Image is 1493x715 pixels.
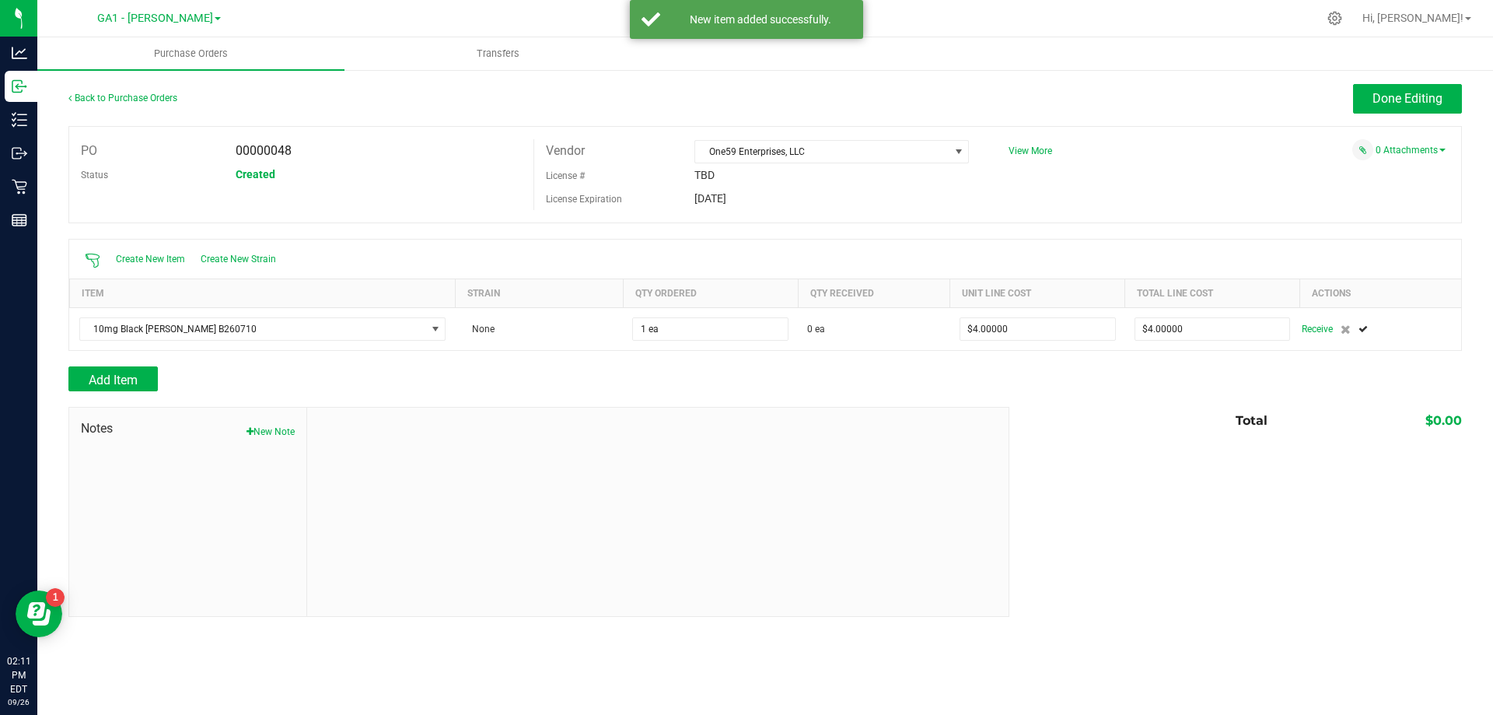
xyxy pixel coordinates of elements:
[89,373,138,387] span: Add Item
[1009,145,1052,156] a: View More
[80,318,426,340] span: 10mg Black [PERSON_NAME] B260710
[1125,279,1300,307] th: Total Line Cost
[70,279,456,307] th: Item
[1352,139,1373,160] span: Attach a document
[247,425,295,439] button: New Note
[623,279,798,307] th: Qty Ordered
[1362,12,1463,24] span: Hi, [PERSON_NAME]!
[1299,279,1461,307] th: Actions
[12,212,27,228] inline-svg: Reports
[1135,318,1290,340] input: $0.00000
[81,419,295,438] span: Notes
[12,79,27,94] inline-svg: Inbound
[85,253,100,268] span: Scan packages to receive
[694,169,715,181] span: TBD
[68,93,177,103] a: Back to Purchase Orders
[201,254,276,265] span: Create New Strain
[456,47,540,61] span: Transfers
[1425,413,1462,428] span: $0.00
[7,696,30,708] p: 09/26
[133,47,249,61] span: Purchase Orders
[694,192,726,205] span: [DATE]
[12,112,27,128] inline-svg: Inventory
[1302,320,1333,338] span: Receive
[16,591,62,637] iframe: Resource center
[1376,145,1446,156] a: 0 Attachments
[960,318,1115,340] input: $0.00000
[633,318,788,340] input: 0 ea
[546,192,622,206] label: License Expiration
[695,141,949,163] span: One59 Enterprises, LLC
[344,37,652,70] a: Transfers
[798,279,949,307] th: Qty Received
[12,45,27,61] inline-svg: Analytics
[7,654,30,696] p: 02:11 PM EDT
[68,366,158,391] button: Add Item
[46,588,65,607] iframe: Resource center unread badge
[464,324,495,335] span: None
[12,179,27,195] inline-svg: Retail
[1325,11,1344,26] div: Manage settings
[37,37,344,70] a: Purchase Orders
[1372,91,1442,106] span: Done Editing
[1353,84,1462,114] button: Done Editing
[81,163,108,187] label: Status
[950,279,1125,307] th: Unit Line Cost
[116,254,185,265] span: Create New Item
[1236,413,1267,428] span: Total
[81,139,97,163] label: PO
[12,145,27,161] inline-svg: Outbound
[236,168,275,181] span: Created
[455,279,623,307] th: Strain
[807,322,825,336] span: 0 ea
[669,12,851,27] div: New item added successfully.
[546,139,585,163] label: Vendor
[236,143,292,158] span: 00000048
[546,164,585,188] label: License #
[97,12,213,25] span: GA1 - [PERSON_NAME]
